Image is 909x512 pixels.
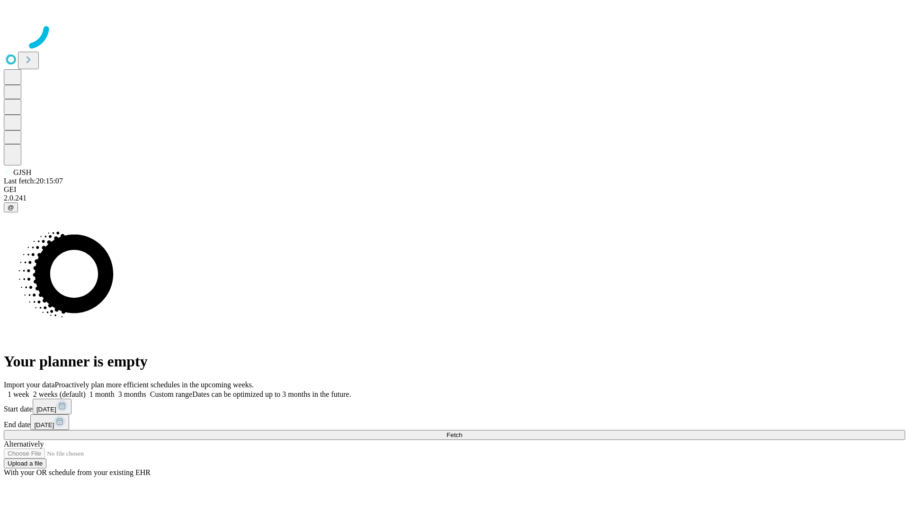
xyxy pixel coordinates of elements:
[118,390,146,398] span: 3 months
[89,390,115,398] span: 1 month
[33,399,71,414] button: [DATE]
[4,353,905,370] h1: Your planner is empty
[4,458,46,468] button: Upload a file
[192,390,351,398] span: Dates can be optimized up to 3 months in the future.
[34,421,54,429] span: [DATE]
[4,194,905,202] div: 2.0.241
[4,202,18,212] button: @
[33,390,86,398] span: 2 weeks (default)
[30,414,69,430] button: [DATE]
[13,168,31,176] span: GJSH
[4,177,63,185] span: Last fetch: 20:15:07
[4,399,905,414] div: Start date
[4,414,905,430] div: End date
[4,430,905,440] button: Fetch
[4,185,905,194] div: GEI
[446,431,462,439] span: Fetch
[4,381,55,389] span: Import your data
[4,440,44,448] span: Alternatively
[55,381,254,389] span: Proactively plan more efficient schedules in the upcoming weeks.
[150,390,192,398] span: Custom range
[8,390,29,398] span: 1 week
[4,468,151,476] span: With your OR schedule from your existing EHR
[8,204,14,211] span: @
[36,406,56,413] span: [DATE]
